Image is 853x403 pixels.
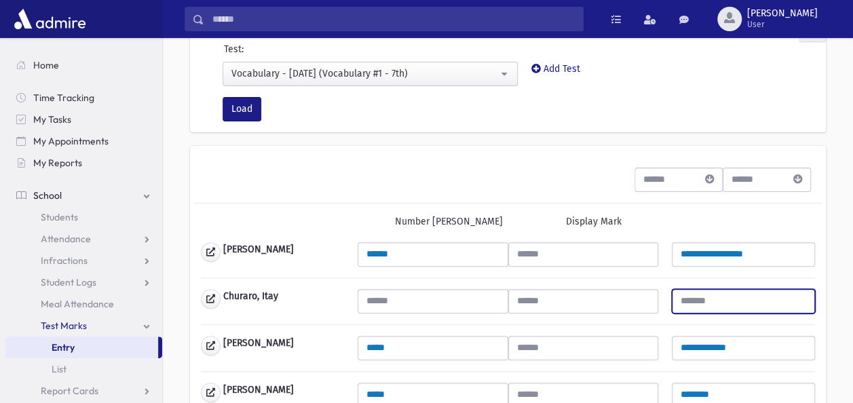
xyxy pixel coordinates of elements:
[223,383,294,402] b: [PERSON_NAME]
[5,228,162,250] a: Attendance
[33,189,62,201] span: School
[5,250,162,271] a: Infractions
[5,358,162,380] a: List
[531,63,580,75] a: Add Test
[33,135,109,147] span: My Appointments
[5,152,162,174] a: My Reports
[223,97,261,121] button: Load
[5,185,162,206] a: School
[5,54,162,76] a: Home
[41,385,98,397] span: Report Cards
[52,363,67,375] span: List
[223,289,278,309] b: Churaro, Itay
[223,62,518,86] button: Vocabulary - 09/18/25 (Vocabulary #1 - 7th)
[41,298,114,310] span: Meal Attendance
[223,336,294,356] b: [PERSON_NAME]
[5,87,162,109] a: Time Tracking
[11,5,89,33] img: AdmirePro
[41,254,88,267] span: Infractions
[231,66,498,81] div: Vocabulary - [DATE] (Vocabulary #1 - 7th)
[41,320,87,332] span: Test Marks
[747,19,818,30] span: User
[41,211,78,223] span: Students
[5,293,162,315] a: Meal Attendance
[204,7,583,31] input: Search
[33,157,82,169] span: My Reports
[5,380,162,402] a: Report Cards
[5,315,162,337] a: Test Marks
[565,214,621,229] div: Display Mark
[5,337,158,358] a: Entry
[41,276,96,288] span: Student Logs
[41,233,91,245] span: Attendance
[223,242,294,262] b: [PERSON_NAME]
[224,42,244,56] label: Test:
[5,109,162,130] a: My Tasks
[33,92,94,104] span: Time Tracking
[5,206,162,228] a: Students
[747,8,818,19] span: [PERSON_NAME]
[395,214,503,229] div: Number [PERSON_NAME]
[33,59,59,71] span: Home
[5,130,162,152] a: My Appointments
[5,271,162,293] a: Student Logs
[33,113,71,126] span: My Tasks
[52,341,75,353] span: Entry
